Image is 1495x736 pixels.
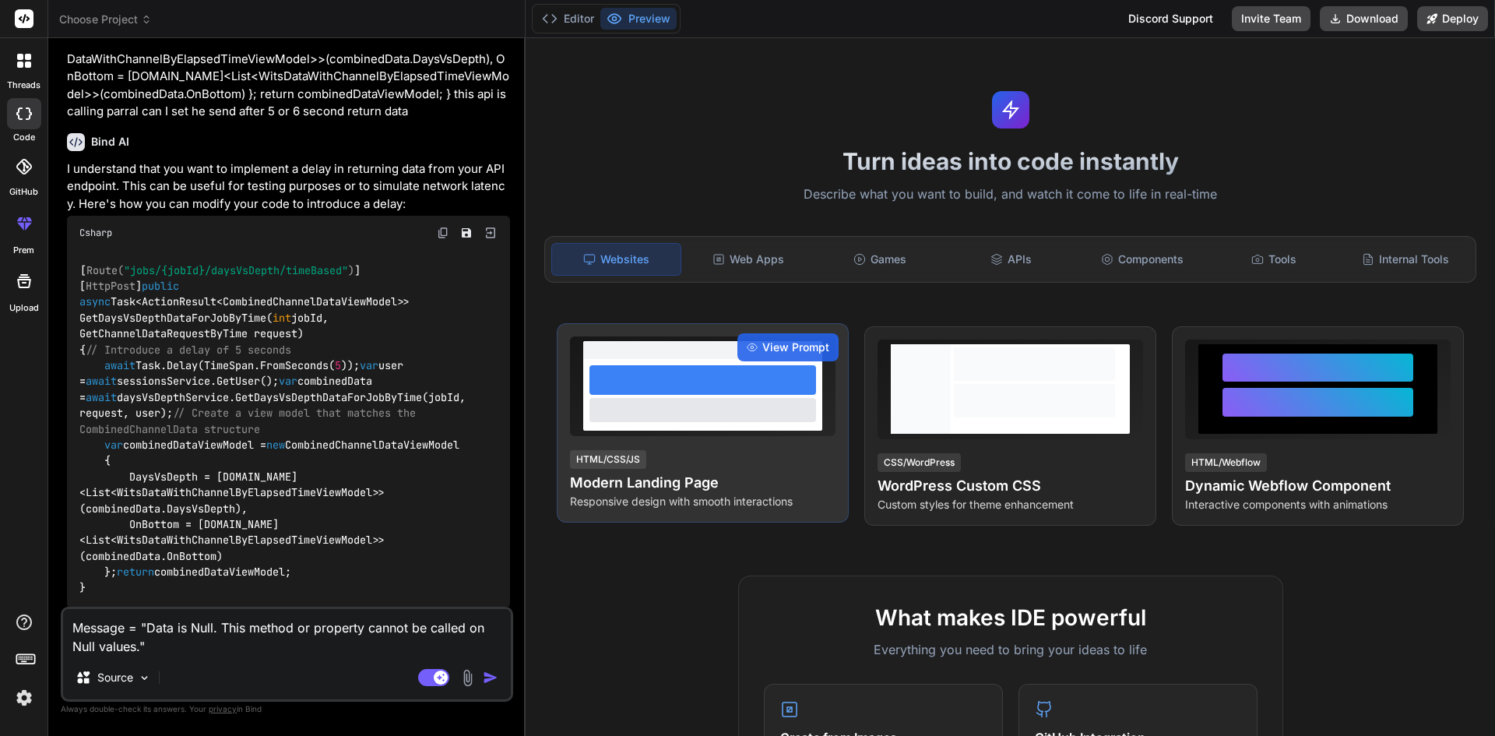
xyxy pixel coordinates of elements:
div: Tools [1210,243,1338,276]
p: Responsive design with smooth interactions [570,494,835,509]
div: HTML/CSS/JS [570,450,646,469]
p: Everything you need to bring your ideas to life [764,640,1258,659]
h2: What makes IDE powerful [764,601,1258,634]
h6: Bind AI [91,134,129,150]
p: Interactive components with animations [1185,497,1451,512]
span: int [273,311,291,325]
span: await [86,390,117,404]
h1: Turn ideas into code instantly [535,147,1486,175]
button: Save file [456,222,477,244]
span: var [279,375,297,389]
img: copy [437,227,449,239]
span: 5 [335,358,341,372]
button: Deploy [1417,6,1488,31]
p: I understand that you want to implement a delay in returning data from your API endpoint. This ca... [67,160,510,213]
span: HttpPost [86,279,135,293]
span: Route( ) [86,263,354,277]
img: Pick Models [138,671,151,685]
span: var [104,438,123,452]
div: Websites [551,243,681,276]
button: Preview [600,8,677,30]
img: settings [11,685,37,711]
span: new [266,438,285,452]
span: return [117,565,154,579]
label: prem [13,244,34,257]
div: Internal Tools [1341,243,1469,276]
span: public [142,279,179,293]
label: Upload [9,301,39,315]
div: Discord Support [1119,6,1222,31]
img: Open in Browser [484,226,498,240]
span: "jobs/{jobId}/daysVsDepth/timeBased" [124,263,348,277]
span: // Create a view model that matches the CombinedChannelData structure [79,407,422,436]
span: await [86,375,117,389]
div: APIs [947,243,1075,276]
span: Choose Project [59,12,152,27]
div: Web Apps [684,243,813,276]
span: async [79,295,111,309]
div: HTML/Webflow [1185,453,1267,472]
div: Games [816,243,944,276]
p: Source [97,670,133,685]
h4: Dynamic Webflow Component [1185,475,1451,497]
span: privacy [209,704,237,713]
span: View Prompt [762,340,829,355]
button: Invite Team [1232,6,1310,31]
label: GitHub [9,185,38,199]
label: threads [7,79,40,92]
img: attachment [459,669,477,687]
div: Components [1078,243,1207,276]
img: icon [483,670,498,685]
div: CSS/WordPress [878,453,961,472]
p: Describe what you want to build, and watch it come to life in real-time [535,185,1486,205]
h4: Modern Landing Page [570,472,835,494]
code: [ ] [ ] Task<ActionResult<CombinedChannelDataViewModel>> GetDaysVsDepthDataForJobByTime( jobId, G... [79,262,472,597]
p: Custom styles for theme enhancement [878,497,1143,512]
p: Always double-check its answers. Your in Bind [61,702,513,717]
button: Download [1320,6,1408,31]
span: Csharp [79,227,112,239]
button: Editor [536,8,600,30]
textarea: Message = "Data is Null. This method or property cannot be called on Null values." [63,609,511,656]
span: await [104,358,135,372]
label: code [13,131,35,144]
span: var [360,358,378,372]
span: // Introduce a delay of 5 seconds [86,343,291,357]
h4: WordPress Custom CSS [878,475,1143,497]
